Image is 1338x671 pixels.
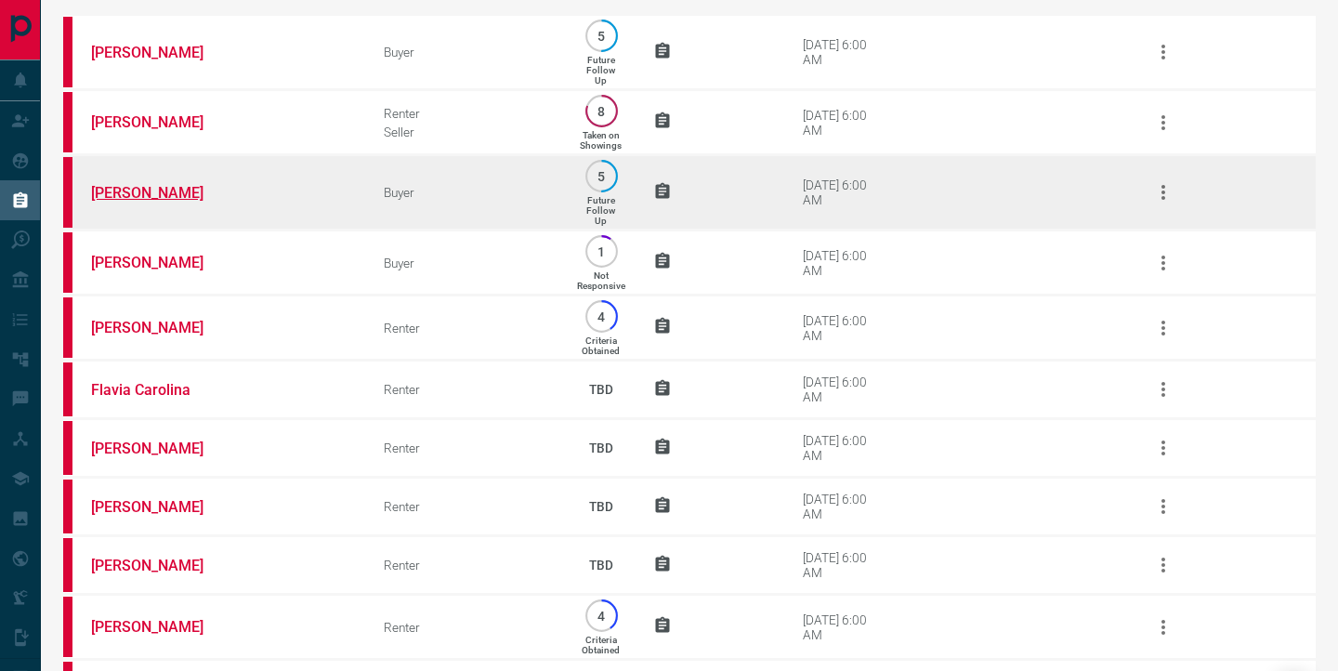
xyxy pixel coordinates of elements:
p: Criteria Obtained [582,335,620,356]
a: [PERSON_NAME] [91,44,230,61]
a: [PERSON_NAME] [91,498,230,516]
a: [PERSON_NAME] [91,440,230,457]
p: TBD [577,423,625,473]
div: property.ca [63,92,72,152]
div: property.ca [63,157,72,228]
div: Renter [384,321,548,335]
div: Renter [384,499,548,514]
a: [PERSON_NAME] [91,254,230,271]
p: TBD [577,364,625,414]
div: [DATE] 6:00 AM [803,492,882,521]
p: Future Follow Up [586,55,615,86]
p: Criteria Obtained [582,635,620,655]
div: property.ca [63,597,72,657]
div: [DATE] 6:00 AM [803,550,882,580]
div: [DATE] 6:00 AM [803,313,882,343]
p: TBD [577,481,625,532]
a: [PERSON_NAME] [91,557,230,574]
p: 5 [595,169,609,183]
a: [PERSON_NAME] [91,184,230,202]
p: 4 [595,309,609,323]
div: Renter [384,382,548,397]
div: [DATE] 6:00 AM [803,37,882,67]
div: property.ca [63,232,72,293]
div: Renter [384,558,548,572]
div: Buyer [384,256,548,270]
p: 4 [595,609,609,623]
p: Not Responsive [577,270,625,291]
div: [DATE] 6:00 AM [803,433,882,463]
div: Renter [384,441,548,455]
p: Taken on Showings [580,130,622,151]
p: 5 [595,29,609,43]
div: Buyer [384,45,548,59]
p: Future Follow Up [586,195,615,226]
div: property.ca [63,362,72,416]
div: Seller [384,125,548,139]
div: property.ca [63,538,72,592]
a: Flavia Carolina [91,381,230,399]
div: [DATE] 6:00 AM [803,108,882,138]
div: property.ca [63,17,72,87]
div: [DATE] 6:00 AM [803,375,882,404]
p: 8 [595,104,609,118]
div: [DATE] 6:00 AM [803,248,882,278]
a: [PERSON_NAME] [91,618,230,636]
p: TBD [577,540,625,590]
p: 1 [595,244,609,258]
div: [DATE] 6:00 AM [803,178,882,207]
div: Buyer [384,185,548,200]
div: property.ca [63,480,72,533]
a: [PERSON_NAME] [91,319,230,336]
div: Renter [384,106,548,121]
a: [PERSON_NAME] [91,113,230,131]
div: [DATE] 6:00 AM [803,612,882,642]
div: Renter [384,620,548,635]
div: property.ca [63,421,72,475]
div: property.ca [63,297,72,358]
